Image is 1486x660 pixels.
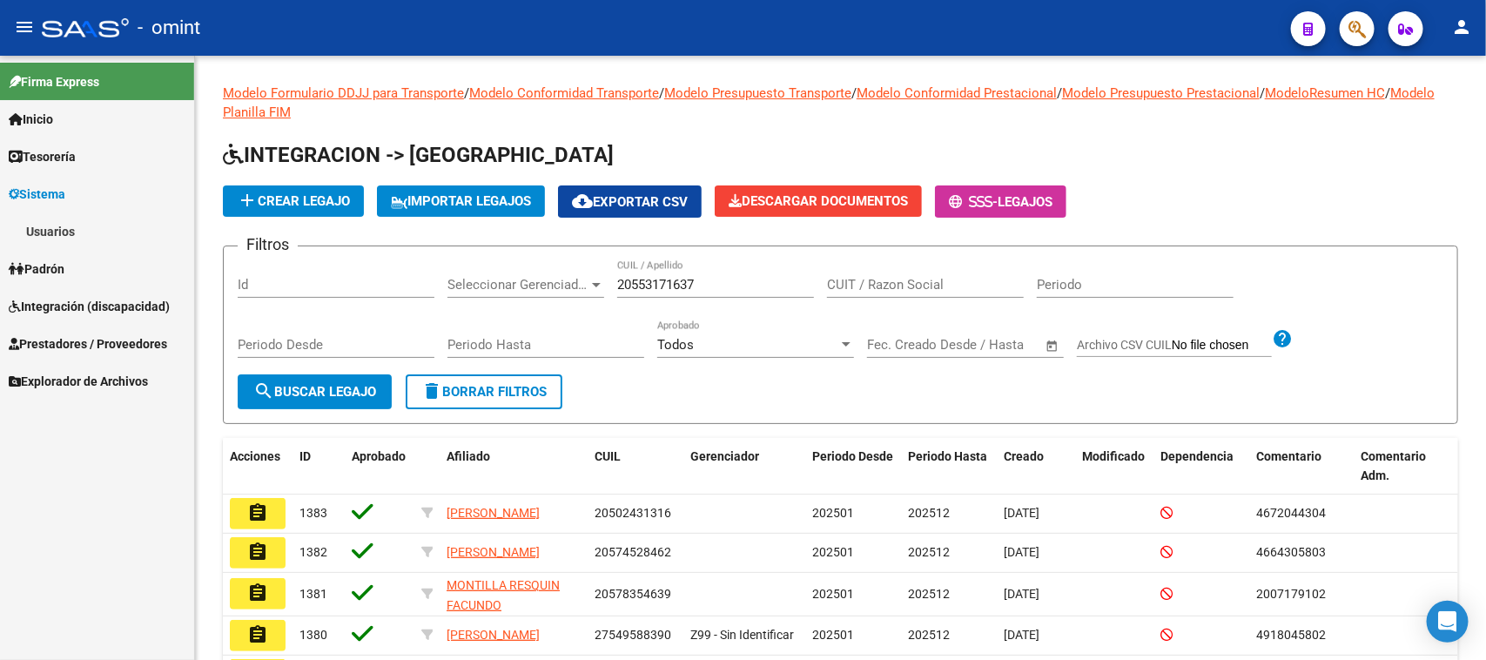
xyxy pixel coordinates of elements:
span: Dependencia [1160,449,1234,463]
span: INTEGRACION -> [GEOGRAPHIC_DATA] [223,143,614,167]
a: Modelo Formulario DDJJ para Transporte [223,85,464,101]
a: ModeloResumen HC [1265,85,1385,101]
datatable-header-cell: Aprobado [345,438,414,495]
span: 20574528462 [595,545,671,559]
datatable-header-cell: Periodo Desde [805,438,901,495]
span: 202512 [908,628,950,642]
span: [DATE] [1004,628,1039,642]
span: Comentario [1256,449,1321,463]
input: Fecha fin [953,337,1038,353]
span: 1380 [299,628,327,642]
button: Descargar Documentos [715,185,922,217]
mat-icon: help [1272,328,1293,349]
span: Integración (discapacidad) [9,297,170,316]
span: CUIL [595,449,621,463]
span: 2007179102 [1256,587,1326,601]
span: Comentario Adm. [1361,449,1426,483]
span: 202501 [812,628,854,642]
a: Modelo Conformidad Transporte [469,85,659,101]
mat-icon: delete [421,381,442,401]
span: 4918045802 [1256,628,1326,642]
span: 202512 [908,587,950,601]
span: Exportar CSV [572,194,688,210]
mat-icon: search [253,381,274,401]
mat-icon: cloud_download [572,191,593,212]
datatable-header-cell: ID [292,438,345,495]
mat-icon: assignment [247,583,268,603]
input: Archivo CSV CUIL [1172,338,1272,354]
span: ID [299,449,311,463]
span: 202512 [908,545,950,559]
span: Z99 - Sin Identificar [690,628,794,642]
div: Open Intercom Messenger [1427,601,1469,643]
span: Sistema [9,185,65,204]
span: Modificado [1082,449,1145,463]
mat-icon: assignment [247,542,268,562]
mat-icon: assignment [247,502,268,523]
datatable-header-cell: Comentario [1249,438,1354,495]
mat-icon: add [237,190,258,211]
a: Modelo Presupuesto Prestacional [1062,85,1260,101]
span: Tesorería [9,147,76,166]
span: Prestadores / Proveedores [9,334,167,354]
button: Exportar CSV [558,185,702,218]
span: Explorador de Archivos [9,372,148,391]
a: Modelo Conformidad Prestacional [857,85,1057,101]
button: -Legajos [935,185,1066,218]
button: Open calendar [1043,336,1063,356]
span: Periodo Desde [812,449,893,463]
h3: Filtros [238,232,298,257]
span: Gerenciador [690,449,759,463]
span: Creado [1004,449,1044,463]
button: Crear Legajo [223,185,364,217]
span: Seleccionar Gerenciador [447,277,588,293]
span: 27549588390 [595,628,671,642]
span: 4664305803 [1256,545,1326,559]
span: Acciones [230,449,280,463]
datatable-header-cell: Periodo Hasta [901,438,997,495]
button: Borrar Filtros [406,374,562,409]
span: Crear Legajo [237,193,350,209]
datatable-header-cell: Gerenciador [683,438,805,495]
span: 1383 [299,506,327,520]
span: Padrón [9,259,64,279]
span: - omint [138,9,200,47]
a: Modelo Presupuesto Transporte [664,85,851,101]
span: Descargar Documentos [729,193,908,209]
mat-icon: menu [14,17,35,37]
datatable-header-cell: Comentario Adm. [1354,438,1458,495]
span: [DATE] [1004,506,1039,520]
span: 1381 [299,587,327,601]
span: 1382 [299,545,327,559]
span: 202501 [812,545,854,559]
button: Buscar Legajo [238,374,392,409]
input: Fecha inicio [867,337,938,353]
span: Archivo CSV CUIL [1077,338,1172,352]
span: Aprobado [352,449,406,463]
datatable-header-cell: Creado [997,438,1075,495]
span: Afiliado [447,449,490,463]
span: Periodo Hasta [908,449,987,463]
span: [DATE] [1004,545,1039,559]
span: Firma Express [9,72,99,91]
span: Todos [657,337,694,353]
span: Inicio [9,110,53,129]
datatable-header-cell: Acciones [223,438,292,495]
span: [PERSON_NAME] [447,628,540,642]
span: 202501 [812,506,854,520]
span: Legajos [998,194,1052,210]
span: 4672044304 [1256,506,1326,520]
span: 20502431316 [595,506,671,520]
span: [PERSON_NAME] [447,506,540,520]
datatable-header-cell: Dependencia [1153,438,1249,495]
button: IMPORTAR LEGAJOS [377,185,545,217]
span: MONTILLA RESQUIN FACUNDO [447,578,560,612]
span: [PERSON_NAME] [447,545,540,559]
datatable-header-cell: Afiliado [440,438,588,495]
datatable-header-cell: Modificado [1075,438,1153,495]
mat-icon: person [1451,17,1472,37]
span: IMPORTAR LEGAJOS [391,193,531,209]
span: - [949,194,998,210]
span: 20578354639 [595,587,671,601]
span: Buscar Legajo [253,384,376,400]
